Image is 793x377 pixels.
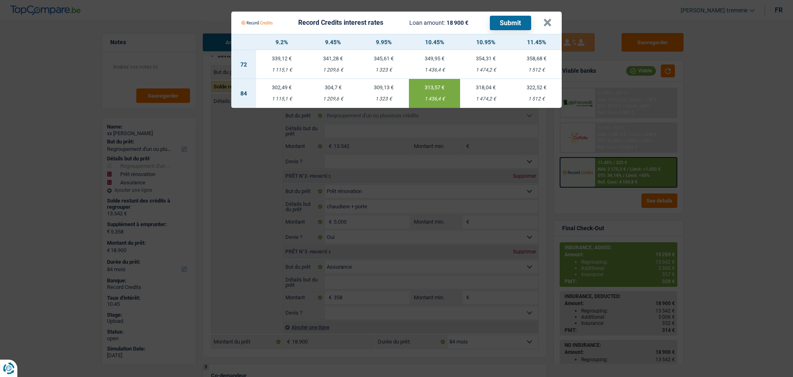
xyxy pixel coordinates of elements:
div: Record Credits interest rates [298,19,383,26]
div: 1 115,1 € [256,96,307,102]
div: 1 209,6 € [307,96,359,102]
div: 302,49 € [256,85,307,90]
div: 1 436,4 € [409,67,460,73]
th: 10.95% [460,34,511,50]
div: 1 474,2 € [460,67,511,73]
div: 1 474,2 € [460,96,511,102]
div: 1 115,1 € [256,67,307,73]
td: 72 [231,50,256,79]
div: 349,95 € [409,56,460,61]
button: Submit [490,16,531,30]
th: 9.95% [359,34,409,50]
div: 309,13 € [359,85,409,90]
div: 341,28 € [307,56,359,61]
div: 1 512 € [511,96,562,102]
th: 9.45% [307,34,359,50]
th: 9.2% [256,34,307,50]
button: × [543,19,552,27]
div: 318,04 € [460,85,511,90]
div: 1 512 € [511,67,562,73]
div: 313,57 € [409,85,460,90]
div: 339,12 € [256,56,307,61]
td: 84 [231,79,256,108]
th: 11.45% [511,34,562,50]
div: 358,68 € [511,56,562,61]
img: Record Credits [241,15,273,31]
div: 1 323 € [359,96,409,102]
div: 345,61 € [359,56,409,61]
th: 10.45% [409,34,460,50]
span: 18 900 € [446,19,468,26]
span: Loan amount: [409,19,445,26]
div: 304,7 € [307,85,359,90]
div: 354,31 € [460,56,511,61]
div: 1 323 € [359,67,409,73]
div: 322,52 € [511,85,562,90]
div: 1 436,4 € [409,96,460,102]
div: 1 209,6 € [307,67,359,73]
